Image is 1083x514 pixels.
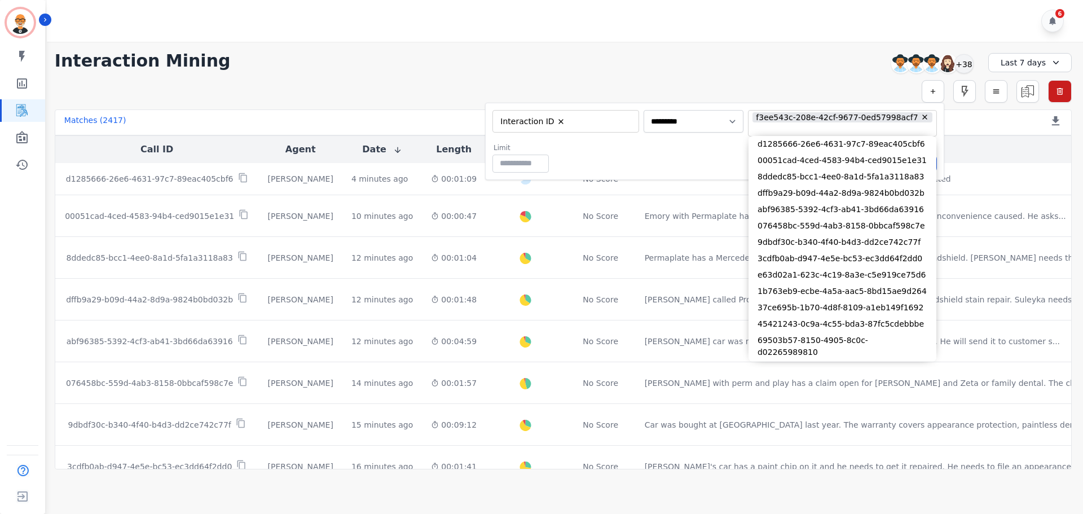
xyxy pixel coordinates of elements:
[749,201,936,218] li: abf96385-5392-4cf3-ab41-3bd66da63916
[268,336,333,347] div: [PERSON_NAME]
[67,461,232,472] p: 3cdfb0ab-d947-4e5e-bc53-ec3dd64f2dd0
[494,143,549,152] label: Limit
[749,251,936,267] li: 3cdfb0ab-d947-4e5e-bc53-ec3dd64f2dd0
[65,210,234,222] p: 00051cad-4ced-4583-94b4-ced9015e1e31
[921,113,929,121] button: Remove f3ee543c-208e-42cf-9677-0ed57998acf7
[749,234,936,251] li: 9dbdf30c-b340-4f40-b4d3-dd2ce742c77f
[67,252,233,263] p: 8ddedc85-bcc1-4ee0-8a1d-5fa1a3118a83
[351,377,413,389] div: 14 minutes ago
[64,115,126,130] div: Matches ( 2417 )
[351,252,413,263] div: 12 minutes ago
[583,210,618,222] div: No Score
[351,173,408,184] div: 4 minutes ago
[749,136,936,152] li: d1285666-26e6-4631-97c7-89eac405cbf6
[749,316,936,332] li: 45421243-0c9a-4c55-bda3-87fc5cdebbbe
[268,173,333,184] div: [PERSON_NAME]
[583,419,618,430] div: No Score
[431,377,477,389] div: 00:01:57
[431,210,477,222] div: 00:00:47
[351,210,413,222] div: 10 minutes ago
[268,210,333,222] div: [PERSON_NAME]
[66,377,234,389] p: 076458bc-559d-4ab3-8158-0bbcaf598c7e
[66,294,233,305] p: dffb9a29-b09d-44a2-8d9a-9824b0bd032b
[268,377,333,389] div: [PERSON_NAME]
[583,294,618,305] div: No Score
[954,54,974,73] div: +38
[7,9,34,36] img: Bordered avatar
[749,267,936,283] li: e63d02a1-623c-4c19-8a3e-c5e919ce75d6
[351,294,413,305] div: 12 minutes ago
[351,461,413,472] div: 16 minutes ago
[431,419,477,430] div: 00:09:12
[988,53,1072,72] div: Last 7 days
[431,173,477,184] div: 00:01:09
[583,336,618,347] div: No Score
[557,117,565,126] button: Remove Interaction ID
[749,218,936,234] li: 076458bc-559d-4ab3-8158-0bbcaf598c7e
[140,143,173,156] button: Call ID
[436,143,472,156] button: Length
[67,336,233,347] p: abf96385-5392-4cf3-ab41-3bd66da63916
[362,143,402,156] button: Date
[645,210,1066,222] div: Emory with Permaplate has missed a call and needs to apologize for any inconvenience caused. He a...
[68,419,231,430] p: 9dbdf30c-b340-4f40-b4d3-dd2ce742c77f
[268,252,333,263] div: [PERSON_NAME]
[583,252,618,263] div: No Score
[431,461,477,472] div: 00:01:41
[285,143,316,156] button: Agent
[268,419,333,430] div: [PERSON_NAME]
[497,116,569,127] li: Interaction ID
[583,461,618,472] div: No Score
[749,152,936,169] li: 00051cad-4ced-4583-94b4-ced9015e1e31
[55,51,231,71] h1: Interaction Mining
[268,294,333,305] div: [PERSON_NAME]
[431,336,477,347] div: 00:04:59
[751,111,934,136] ul: selected options
[431,294,477,305] div: 00:01:48
[645,336,1060,347] div: [PERSON_NAME] car was repaired, but the claim hasn't been paid out yet. He will send it to custom...
[351,419,413,430] div: 15 minutes ago
[749,169,936,185] li: 8ddedc85-bcc1-4ee0-8a1d-5fa1a3118a83
[749,332,936,361] li: 69503b57-8150-4905-8c0c-d02265989810
[66,173,234,184] p: d1285666-26e6-4631-97c7-89eac405cbf6
[495,115,632,128] ul: selected options
[583,377,618,389] div: No Score
[749,361,936,377] li: 08e50390-bfd7-46d3-b791-4d5dfa854d38
[749,185,936,201] li: dffb9a29-b09d-44a2-8d9a-9824b0bd032b
[351,336,413,347] div: 12 minutes ago
[431,252,477,263] div: 00:01:04
[749,283,936,300] li: 1b763eb9-ecbe-4a5a-aac5-8bd15ae9d264
[752,112,933,123] li: f3ee543c-208e-42cf-9677-0ed57998acf7
[268,461,333,472] div: [PERSON_NAME]
[749,300,936,316] li: 37ce695b-1b70-4d8f-8109-a1eb149f1692
[1055,9,1064,18] div: 6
